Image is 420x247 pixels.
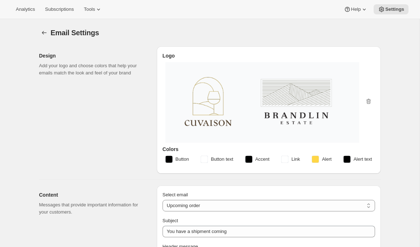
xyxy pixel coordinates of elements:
span: Tools [84,6,95,12]
span: Help [351,6,361,12]
h3: Logo [163,52,375,59]
button: Help [339,4,372,14]
h2: Content [39,191,145,198]
p: Messages that provide important information for your customers. [39,201,145,216]
button: Settings [39,28,49,38]
h3: Colors [163,146,375,153]
button: Analytics [12,4,39,14]
button: Tools [79,4,106,14]
button: Button [161,154,193,165]
button: Settings [374,4,408,14]
span: Alert [322,156,332,163]
span: Alert text [353,156,372,163]
span: Email Settings [51,29,99,37]
span: Button text [211,156,233,163]
h2: Design [39,52,145,59]
button: Button text [196,154,237,165]
button: Alert [307,154,336,165]
button: Link [277,154,304,165]
span: Settings [385,6,404,12]
p: Add your logo and choose colors that help your emails match the look and feel of your brand [39,62,145,77]
span: Select email [163,192,188,197]
span: Analytics [16,6,35,12]
span: Button [175,156,189,163]
span: Link [291,156,300,163]
span: Subject [163,218,178,223]
button: Accent [241,154,274,165]
span: Accent [255,156,270,163]
button: Subscriptions [41,4,78,14]
button: Alert text [339,154,376,165]
img: two-estates-loho.png [173,69,352,133]
span: Subscriptions [45,6,74,12]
